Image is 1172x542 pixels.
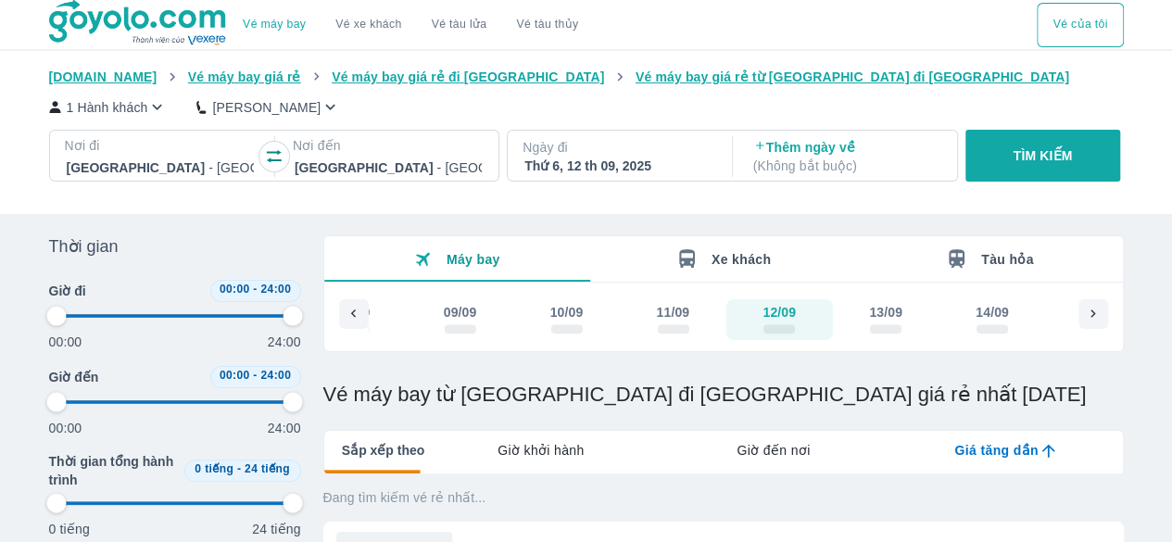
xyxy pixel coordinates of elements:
[981,252,1034,267] span: Tàu hỏa
[228,3,593,47] div: choose transportation mode
[49,97,168,117] button: 1 Hành khách
[636,69,1069,84] span: Vé máy bay giá rẻ từ [GEOGRAPHIC_DATA] đi [GEOGRAPHIC_DATA]
[252,520,300,538] p: 24 tiếng
[1037,3,1123,47] div: choose transportation mode
[523,138,713,157] p: Ngày đi
[1037,3,1123,47] button: Vé của tôi
[444,303,477,321] div: 09/09
[293,136,484,155] p: Nơi đến
[49,282,86,300] span: Giờ đi
[524,157,712,175] div: Thứ 6, 12 th 09, 2025
[49,419,82,437] p: 00:00
[268,419,301,437] p: 24:00
[762,303,796,321] div: 12/09
[260,283,291,296] span: 24:00
[49,452,177,489] span: Thời gian tổng hành trình
[268,333,301,351] p: 24:00
[976,303,1009,321] div: 14/09
[424,431,1122,470] div: lab API tabs example
[49,368,99,386] span: Giờ đến
[237,462,241,475] span: -
[550,303,584,321] div: 10/09
[498,441,584,460] span: Giờ khởi hành
[49,69,158,84] span: [DOMAIN_NAME]
[65,136,256,155] p: Nơi đi
[245,462,290,475] span: 24 tiếng
[253,283,257,296] span: -
[196,97,340,117] button: [PERSON_NAME]
[342,441,425,460] span: Sắp xếp theo
[501,3,593,47] button: Vé tàu thủy
[323,488,1124,507] p: Đang tìm kiếm vé rẻ nhất...
[753,157,940,175] p: ( Không bắt buộc )
[337,303,371,321] div: 08/09
[220,369,250,382] span: 00:00
[67,98,148,117] p: 1 Hành khách
[737,441,810,460] span: Giờ đến nơi
[712,252,771,267] span: Xe khách
[49,333,82,351] p: 00:00
[335,18,401,32] a: Vé xe khách
[260,369,291,382] span: 24:00
[657,303,690,321] div: 11/09
[49,520,90,538] p: 0 tiếng
[323,382,1124,408] h1: Vé máy bay từ [GEOGRAPHIC_DATA] đi [GEOGRAPHIC_DATA] giá rẻ nhất [DATE]
[869,303,902,321] div: 13/09
[195,462,233,475] span: 0 tiếng
[753,138,940,175] p: Thêm ngày về
[417,3,502,47] a: Vé tàu lửa
[188,69,301,84] span: Vé máy bay giá rẻ
[220,283,250,296] span: 00:00
[332,69,604,84] span: Vé máy bay giá rẻ đi [GEOGRAPHIC_DATA]
[243,18,306,32] a: Vé máy bay
[1014,146,1073,165] p: TÌM KIẾM
[447,252,500,267] span: Máy bay
[212,98,321,117] p: [PERSON_NAME]
[965,130,1120,182] button: TÌM KIẾM
[253,369,257,382] span: -
[49,235,119,258] span: Thời gian
[954,441,1038,460] span: Giá tăng dần
[49,68,1124,86] nav: breadcrumb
